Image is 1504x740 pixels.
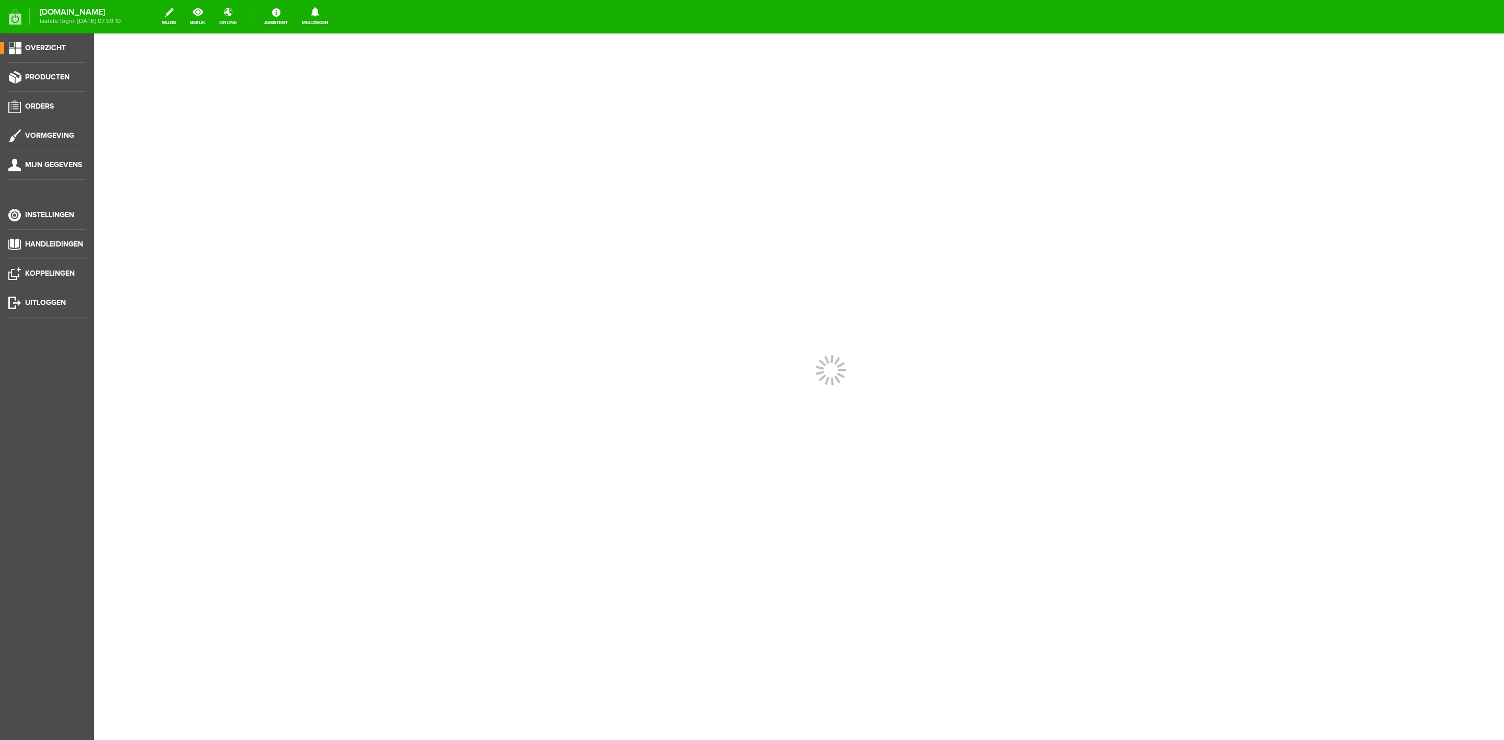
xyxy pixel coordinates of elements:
span: laatste login: [DATE] 07:59:10 [40,18,121,24]
a: Assistent [258,5,294,28]
span: Overzicht [25,43,66,52]
span: Mijn gegevens [25,160,82,169]
span: Vormgeving [25,131,74,140]
a: bekijk [184,5,211,28]
span: Orders [25,102,54,111]
span: Handleidingen [25,240,83,249]
span: Producten [25,73,69,81]
span: Instellingen [25,210,74,219]
a: Meldingen [296,5,335,28]
strong: [DOMAIN_NAME] [40,9,121,15]
a: wijzig [156,5,182,28]
span: Uitloggen [25,298,66,307]
a: online [213,5,243,28]
span: Koppelingen [25,269,75,278]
